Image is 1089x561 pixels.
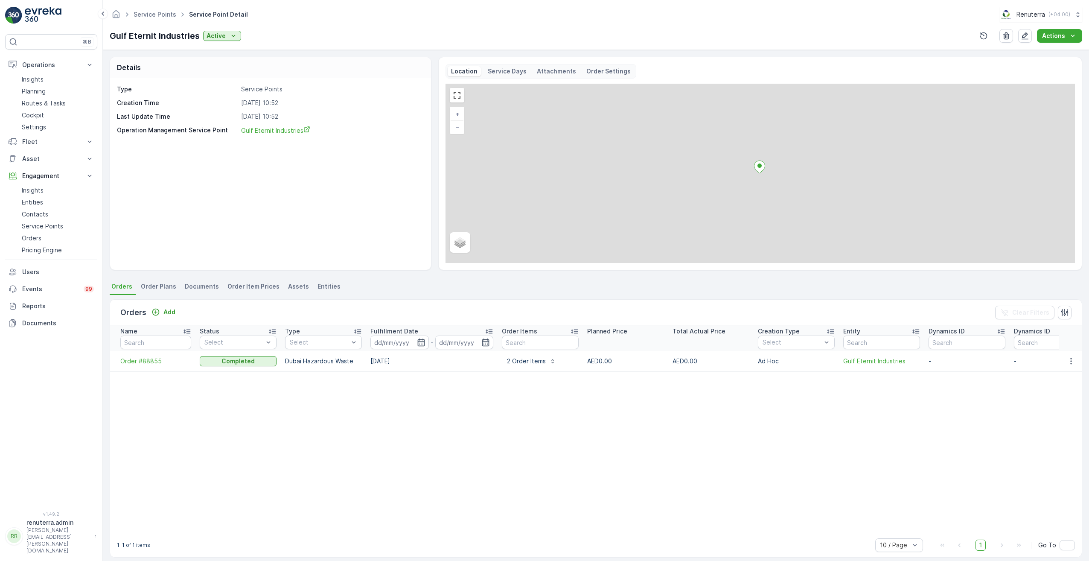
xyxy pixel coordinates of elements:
[587,357,612,365] span: AED0.00
[924,351,1010,371] td: -
[187,10,250,19] span: Service Point Detail
[1016,10,1045,19] p: Renuterra
[200,356,277,366] button: Completed
[110,29,200,42] p: Gulf Eternit Industries
[25,7,61,24] img: logo_light-DOdMpM7g.png
[18,73,97,85] a: Insights
[587,327,627,336] p: Planned Price
[117,99,238,107] p: Creation Time
[586,67,631,76] p: Order Settings
[117,85,238,93] p: Type
[5,518,97,554] button: RRrenuterra.admin[PERSON_NAME][EMAIL_ADDRESS][PERSON_NAME][DOMAIN_NAME]
[5,133,97,150] button: Fleet
[22,234,41,243] p: Orders
[22,210,48,219] p: Contacts
[5,167,97,184] button: Engagement
[929,327,965,336] p: Dynamics ID
[185,282,219,291] span: Documents
[18,85,97,97] a: Planning
[22,111,44,120] p: Cockpit
[22,172,80,180] p: Engagement
[18,220,97,232] a: Service Points
[148,307,179,317] button: Add
[241,85,422,93] p: Service Points
[370,327,418,336] p: Fulfillment Date
[843,327,860,336] p: Entity
[451,89,463,102] a: View Fullscreen
[5,56,97,73] button: Operations
[673,357,697,365] span: AED0.00
[117,542,150,549] p: 1-1 of 1 items
[241,99,422,107] p: [DATE] 10:52
[227,282,280,291] span: Order Item Prices
[5,7,22,24] img: logo
[502,327,537,336] p: Order Items
[120,336,191,349] input: Search
[22,198,43,207] p: Entities
[241,126,422,135] a: Gulf Eternit Industries
[1042,32,1065,40] p: Actions
[455,110,459,117] span: +
[18,109,97,121] a: Cockpit
[5,298,97,315] a: Reports
[134,11,176,18] a: Service Points
[163,308,175,316] p: Add
[22,61,80,69] p: Operations
[117,62,141,73] p: Details
[241,112,422,121] p: [DATE] 10:52
[18,97,97,109] a: Routes & Tasks
[281,351,366,371] td: Dubai Hazardous Waste
[366,351,498,371] td: [DATE]
[207,32,226,40] p: Active
[5,150,97,167] button: Asset
[22,87,46,96] p: Planning
[1000,10,1013,19] img: Screenshot_2024-07-26_at_13.33.01.png
[18,121,97,133] a: Settings
[451,67,478,76] p: Location
[204,338,263,347] p: Select
[18,196,97,208] a: Entities
[83,38,91,45] p: ⌘B
[26,527,90,554] p: [PERSON_NAME][EMAIL_ADDRESS][PERSON_NAME][DOMAIN_NAME]
[995,306,1054,319] button: Clear Filters
[22,268,94,276] p: Users
[221,357,255,365] p: Completed
[435,336,494,349] input: dd/mm/yyyy
[22,137,80,146] p: Fleet
[502,354,561,368] button: 2 Order Items
[18,184,97,196] a: Insights
[117,126,238,135] p: Operation Management Service Point
[451,120,463,133] a: Zoom Out
[431,337,434,348] p: -
[1048,11,1070,18] p: ( +04:00 )
[22,285,79,293] p: Events
[22,75,44,84] p: Insights
[85,286,92,292] p: 99
[843,357,920,365] a: Gulf Eternit Industries
[5,511,97,517] span: v 1.49.2
[111,13,121,20] a: Homepage
[758,327,800,336] p: Creation Type
[1038,541,1056,549] span: Go To
[22,155,80,163] p: Asset
[5,315,97,332] a: Documents
[290,338,349,347] p: Select
[843,336,920,349] input: Search
[18,208,97,220] a: Contacts
[288,282,309,291] span: Assets
[317,282,341,291] span: Entities
[22,222,63,231] p: Service Points
[120,357,191,365] a: Order #88855
[673,327,725,336] p: Total Actual Price
[5,280,97,298] a: Events99
[507,357,546,365] p: 2 Order Items
[1014,327,1050,336] p: Dynamics ID
[502,336,579,349] input: Search
[537,67,576,76] p: Attachments
[1000,7,1082,22] button: Renuterra(+04:00)
[1037,29,1082,43] button: Actions
[120,327,137,336] p: Name
[488,67,527,76] p: Service Days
